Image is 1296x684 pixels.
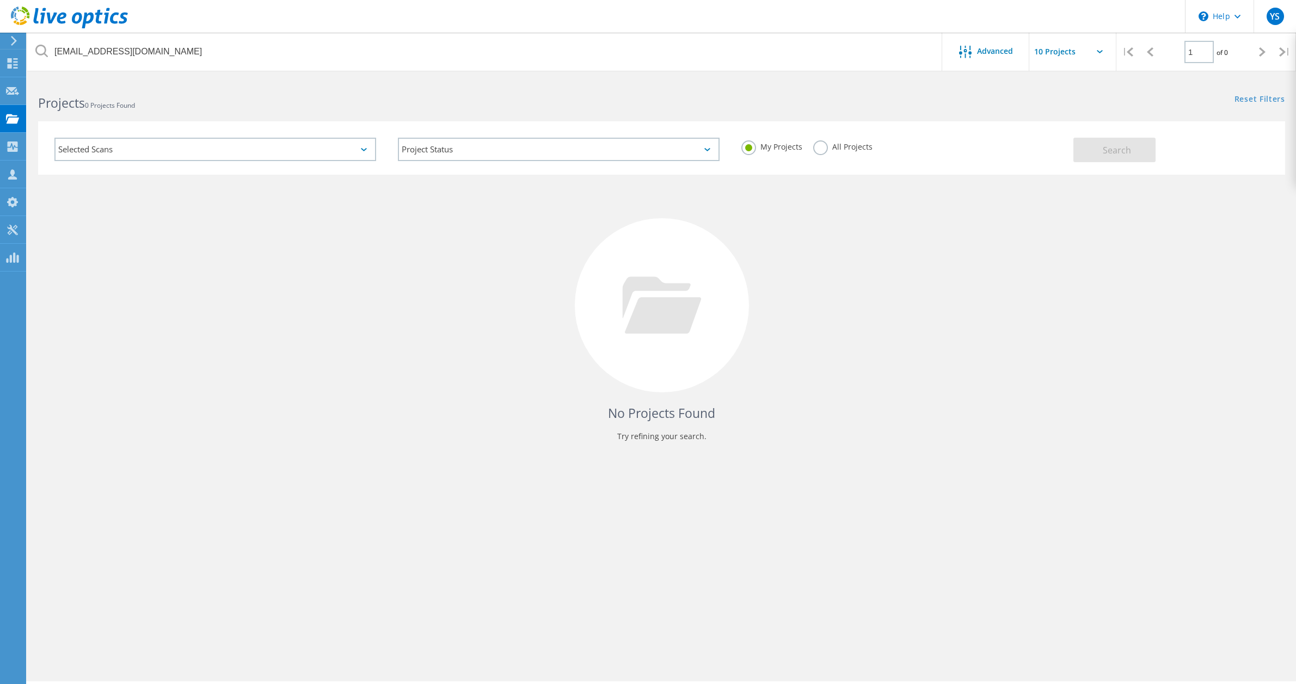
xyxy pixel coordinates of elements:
svg: \n [1199,11,1208,21]
p: Try refining your search. [49,428,1274,445]
h4: No Projects Found [49,404,1274,422]
b: Projects [38,94,85,112]
a: Reset Filters [1234,95,1285,104]
span: Search [1103,144,1131,156]
span: of 0 [1217,48,1228,57]
span: Advanced [977,47,1013,55]
label: My Projects [741,140,802,151]
a: Live Optics Dashboard [11,23,128,30]
button: Search [1073,138,1156,162]
span: 0 Projects Found [85,101,135,110]
div: Project Status [398,138,720,161]
div: Selected Scans [54,138,376,161]
div: | [1274,33,1296,71]
span: YS [1270,12,1280,21]
div: | [1116,33,1139,71]
label: All Projects [813,140,873,151]
input: Search projects by name, owner, ID, company, etc [27,33,943,71]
